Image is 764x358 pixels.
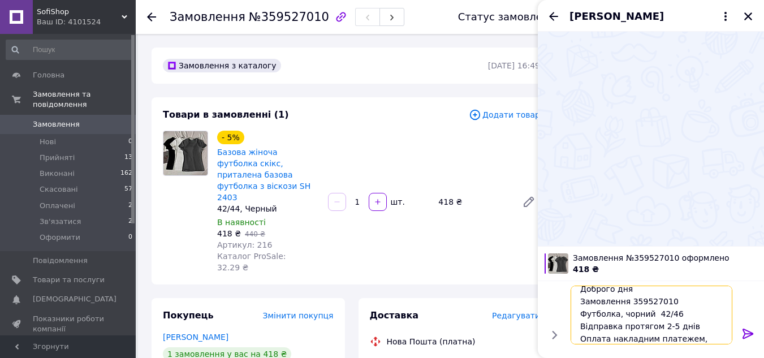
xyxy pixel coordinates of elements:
span: Нові [40,137,56,147]
span: Оформити [40,232,80,243]
span: Доставка [370,310,419,321]
span: Показники роботи компанії [33,314,105,334]
span: 2 [128,217,132,227]
span: Каталог ProSale: 32.29 ₴ [217,252,286,272]
button: Показати кнопки [547,327,562,342]
a: [PERSON_NAME] [163,333,228,342]
span: SofiShop [37,7,122,17]
div: Ваш ID: 4101524 [37,17,136,27]
span: 418 ₴ [573,265,599,274]
span: Замовлення [170,10,245,24]
span: Зв'язатися [40,217,81,227]
div: шт. [388,196,406,208]
img: 6643491302_w100_h100_bazovaya-zhenskaya-futbolka.jpg [548,253,568,274]
span: 440 ₴ [245,230,265,238]
span: Товари в замовленні (1) [163,109,289,120]
span: Оплачені [40,201,75,211]
a: Редагувати [517,191,540,213]
div: - 5% [217,131,244,144]
button: Закрити [741,10,755,23]
span: Редагувати [492,311,540,320]
div: Повернутися назад [147,11,156,23]
textarea: Доброго дня Замовлення 359527010 Футболка, чорний 42/46 Відправка протягом 2-5 днів Оплата наклад... [571,286,732,344]
span: Покупець [163,310,214,321]
input: Пошук [6,40,133,60]
div: Нова Пошта (платна) [384,336,478,347]
span: 57 [124,184,132,195]
span: Замовлення та повідомлення [33,89,136,110]
span: [DEMOGRAPHIC_DATA] [33,294,116,304]
span: 13 [124,153,132,163]
time: [DATE] 16:49 [488,61,540,70]
button: [PERSON_NAME] [569,9,732,24]
span: Виконані [40,169,75,179]
span: Прийняті [40,153,75,163]
span: Повідомлення [33,256,88,266]
span: 162 [120,169,132,179]
span: Замовлення [33,119,80,130]
span: 0 [128,137,132,147]
span: 418 ₴ [217,229,241,238]
span: №359527010 [249,10,329,24]
span: Товари та послуги [33,275,105,285]
span: Головна [33,70,64,80]
div: 418 ₴ [434,194,513,210]
span: Артикул: 216 [217,240,272,249]
span: 2 [128,201,132,211]
span: 0 [128,232,132,243]
div: Статус замовлення [458,11,562,23]
span: [PERSON_NAME] [569,9,664,24]
span: Змінити покупця [263,311,334,320]
a: Базова жіноча футболка скікс, приталена базова футболка з віскози SH 2403 [217,148,310,202]
span: В наявності [217,218,266,227]
span: Додати товар [469,109,540,121]
button: Назад [547,10,560,23]
span: Скасовані [40,184,78,195]
div: Замовлення з каталогу [163,59,281,72]
img: Базова жіноча футболка скікс, приталена базова футболка з віскози SH 2403 [163,131,208,175]
div: 42/44, Черный [217,203,319,214]
span: Замовлення №359527010 оформлено [573,252,757,264]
